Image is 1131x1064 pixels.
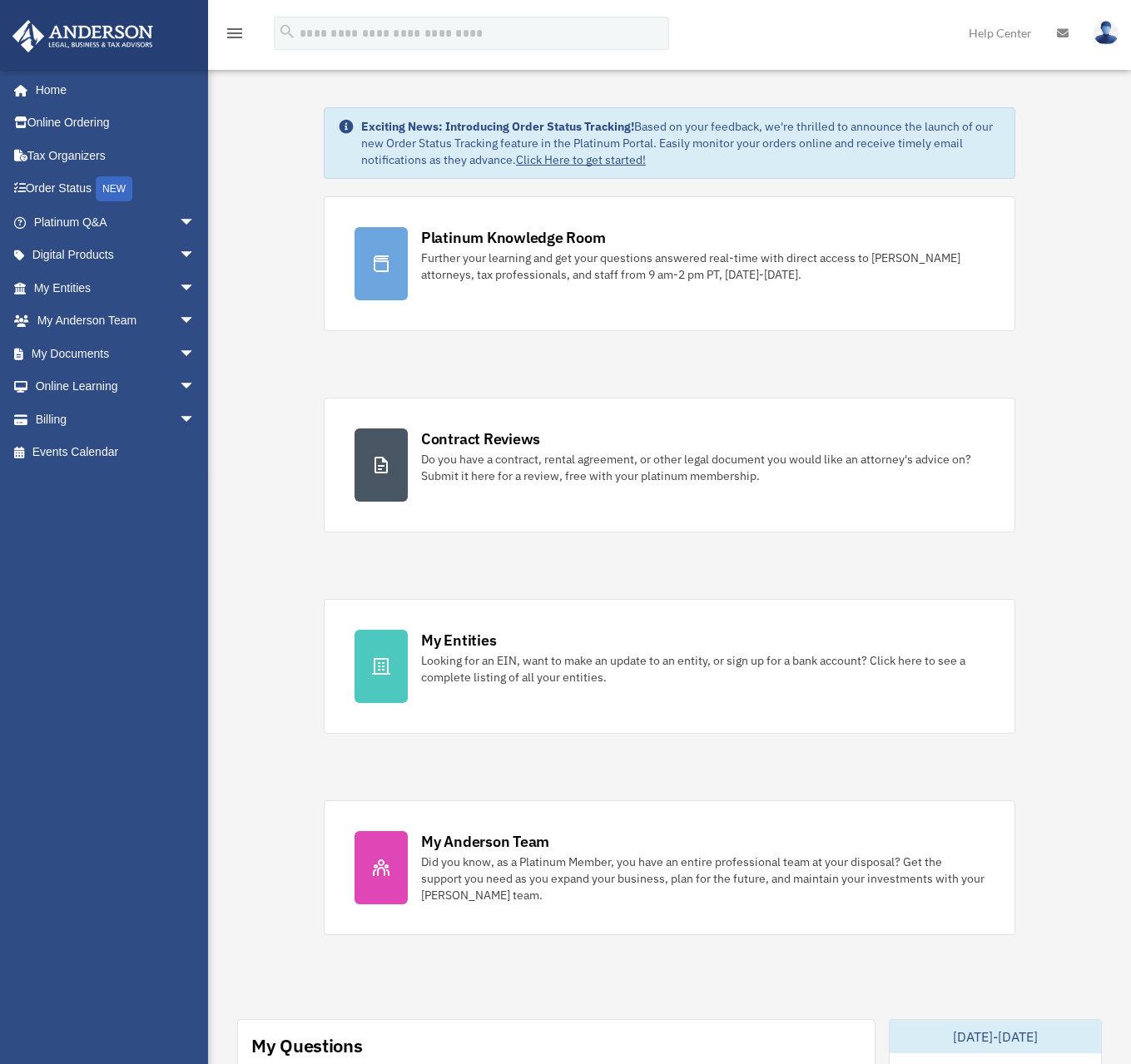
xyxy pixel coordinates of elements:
i: menu [225,23,245,43]
a: My Documentsarrow_drop_down [12,337,221,370]
strong: Exciting News: Introducing Order Status Tracking! [361,119,634,134]
a: menu [225,29,245,43]
a: My Entitiesarrow_drop_down [12,271,221,304]
div: NEW [96,176,132,201]
span: arrow_drop_down [179,205,212,240]
div: My Anderson Team [421,831,549,852]
a: Online Learningarrow_drop_down [12,370,221,403]
div: Contract Reviews [421,428,540,449]
img: Anderson Advisors Platinum Portal [7,20,158,52]
div: Based on your feedback, we're thrilled to announce the launch of our new Order Status Tracking fe... [361,118,1001,168]
a: My Anderson Teamarrow_drop_down [12,304,221,338]
div: My Entities [421,630,496,651]
div: Looking for an EIN, want to make an update to an entity, or sign up for a bank account? Click her... [421,652,985,685]
a: Tax Organizers [12,139,221,172]
div: [DATE]-[DATE] [890,1020,1101,1053]
a: My Anderson Team Did you know, as a Platinum Member, you have an entire professional team at your... [324,800,1015,935]
a: Home [12,73,212,106]
a: Order StatusNEW [12,172,221,206]
a: Events Calendar [12,436,221,469]
span: arrow_drop_down [179,337,212,371]
a: Contract Reviews Do you have a contract, rental agreement, or other legal document you would like... [324,398,1015,532]
div: Do you have a contract, rental agreement, or other legal document you would like an attorney's ad... [421,451,985,484]
a: My Entities Looking for an EIN, want to make an update to an entity, or sign up for a bank accoun... [324,599,1015,734]
a: Digital Productsarrow_drop_down [12,239,221,272]
div: Did you know, as a Platinum Member, you have an entire professional team at your disposal? Get th... [421,854,985,903]
a: Platinum Q&Aarrow_drop_down [12,205,221,239]
a: Online Ordering [12,106,221,140]
a: Platinum Knowledge Room Further your learning and get your questions answered real-time with dire... [324,196,1015,331]
span: arrow_drop_down [179,370,212,404]
img: User Pic [1094,21,1119,45]
a: Billingarrow_drop_down [12,403,221,436]
span: arrow_drop_down [179,304,212,339]
span: arrow_drop_down [179,271,212,305]
i: search [278,22,296,41]
span: arrow_drop_down [179,239,212,273]
div: Further your learning and get your questions answered real-time with direct access to [PERSON_NAM... [421,250,985,283]
span: arrow_drop_down [179,403,212,437]
div: Platinum Knowledge Room [421,227,606,248]
div: My Questions [251,1033,363,1058]
a: Click Here to get started! [516,152,646,167]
